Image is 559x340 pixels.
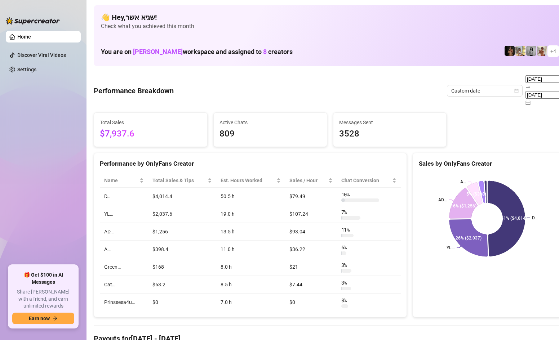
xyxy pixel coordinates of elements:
[341,279,353,287] span: 3 %
[526,46,536,56] img: A
[94,86,174,96] h4: Performance Breakdown
[341,226,353,234] span: 11 %
[12,313,74,324] button: Earn nowarrow-right
[29,316,50,321] span: Earn now
[17,52,66,58] a: Discover Viral Videos
[101,22,559,30] span: Check what you achieved this month
[100,276,148,294] td: Cat…
[341,191,353,198] span: 10 %
[148,241,216,258] td: $398.4
[100,258,148,276] td: Green…
[341,243,353,251] span: 6 %
[100,127,201,141] span: $7,937.6
[525,84,531,90] span: to
[152,176,206,184] span: Total Sales & Tips
[148,294,216,311] td: $0
[100,294,148,311] td: Prinssesa4u…
[100,223,148,241] td: AD…
[515,46,525,56] img: Prinssesa4u
[216,294,285,311] td: 7.0 h
[216,223,285,241] td: 13.5 h
[53,316,58,321] span: arrow-right
[339,127,441,141] span: 3528
[12,272,74,286] span: 🎁 Get $100 in AI Messages
[289,176,327,184] span: Sales / Hour
[339,118,441,126] span: Messages Sent
[6,17,60,24] img: logo-BBDzfeDw.svg
[460,179,466,184] text: A…
[17,67,36,72] a: Settings
[100,118,201,126] span: Total Sales
[148,205,216,223] td: $2,037.6
[341,208,353,216] span: 7 %
[285,276,337,294] td: $7.44
[148,188,216,205] td: $4,014.4
[101,48,293,56] h1: You are on workspace and assigned to creators
[341,261,353,269] span: 3 %
[285,174,337,188] th: Sales / Hour
[532,215,537,220] text: D…
[285,205,337,223] td: $107.24
[216,205,285,223] td: 19.0 h
[17,34,31,40] a: Home
[133,48,183,55] span: [PERSON_NAME]
[100,188,148,205] td: D…
[216,276,285,294] td: 8.5 h
[285,258,337,276] td: $21
[216,188,285,205] td: 50.5 h
[285,188,337,205] td: $79.49
[216,258,285,276] td: 8.0 h
[12,288,74,310] span: Share [PERSON_NAME] with a friend, and earn unlimited rewards
[451,85,518,96] span: Custom date
[104,176,138,184] span: Name
[221,176,275,184] div: Est. Hours Worked
[148,276,216,294] td: $63.2
[447,245,454,250] text: YL…
[341,176,391,184] span: Chat Conversion
[219,127,321,141] span: 809
[101,12,559,22] h4: 👋 Hey, שגיא אשר !
[525,100,531,105] span: calendar
[285,294,337,311] td: $0
[505,46,515,56] img: D
[263,48,267,55] span: 8
[438,197,447,202] text: AD…
[100,159,401,169] div: Performance by OnlyFans Creator
[100,174,148,188] th: Name
[148,174,216,188] th: Total Sales & Tips
[100,241,148,258] td: A…
[537,46,547,56] img: Green
[514,89,519,93] span: calendar
[219,118,321,126] span: Active Chats
[148,223,216,241] td: $1,256
[337,174,401,188] th: Chat Conversion
[285,241,337,258] td: $36.22
[525,84,531,89] span: swap-right
[341,296,353,304] span: 0 %
[100,205,148,223] td: YL…
[216,241,285,258] td: 11.0 h
[148,258,216,276] td: $168
[550,47,556,55] span: + 4
[285,223,337,241] td: $93.04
